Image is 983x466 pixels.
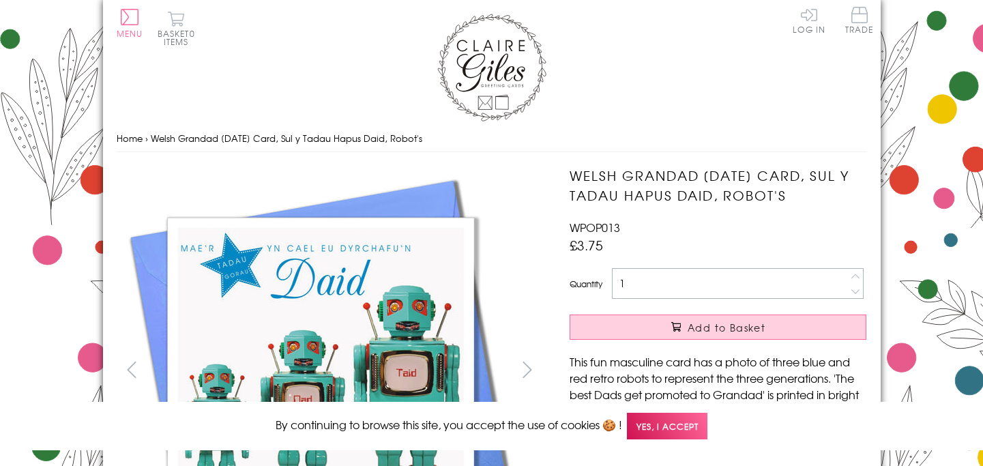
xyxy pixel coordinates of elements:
[117,9,143,38] button: Menu
[117,354,147,385] button: prev
[117,132,143,145] a: Home
[845,7,874,36] a: Trade
[164,27,195,48] span: 0 items
[688,321,765,334] span: Add to Basket
[158,11,195,46] button: Basket0 items
[151,132,422,145] span: Welsh Grandad [DATE] Card, Sul y Tadau Hapus Daid, Robot's
[570,235,603,254] span: £3.75
[512,354,542,385] button: next
[145,132,148,145] span: ›
[570,219,620,235] span: WPOP013
[793,7,825,33] a: Log In
[570,166,866,205] h1: Welsh Grandad [DATE] Card, Sul y Tadau Hapus Daid, Robot's
[437,14,546,121] img: Claire Giles Greetings Cards
[570,353,866,452] p: This fun masculine card has a photo of three blue and red retro robots to represent the three gen...
[117,27,143,40] span: Menu
[845,7,874,33] span: Trade
[570,315,866,340] button: Add to Basket
[570,278,602,290] label: Quantity
[117,125,867,153] nav: breadcrumbs
[627,413,707,439] span: Yes, I accept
